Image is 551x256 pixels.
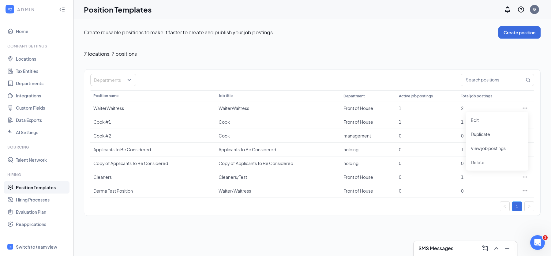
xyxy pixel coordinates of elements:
div: 0 [461,133,513,139]
div: ADMIN [17,6,54,13]
div: 0 [461,160,513,166]
a: Position Templates [16,181,68,194]
svg: Minimize [504,245,511,252]
button: right [524,201,534,211]
div: 2 [461,105,513,111]
svg: WorkstreamLogo [8,245,12,249]
button: ComposeMessage [480,243,490,253]
td: Front of House [340,115,396,129]
a: Data Exports [16,114,68,126]
button: Create position [498,26,541,39]
div: Sourcing [7,145,67,150]
span: 7 locations , 7 positions [84,51,137,57]
div: Copy of Applicants To Be Considered [93,160,212,166]
a: Departments [16,77,68,89]
td: Front of House [340,184,396,198]
div: 1 [461,146,513,152]
button: Minimize [502,243,512,253]
span: Edit [471,117,479,123]
a: Evaluation Plan [16,206,68,218]
span: View job postings [471,145,506,151]
div: WaiterWaitress [93,105,212,111]
div: Cook #1 [93,119,212,125]
svg: ComposeMessage [482,245,489,252]
a: Home [16,25,68,37]
div: Switch to team view [16,244,57,250]
div: 1 [461,174,513,180]
span: Duplicate [471,131,490,137]
div: Applicants To Be Considered [219,146,338,152]
a: Tax Entities [16,65,68,77]
div: 0 [399,160,455,166]
div: Company Settings [7,43,67,49]
div: 0 [399,133,455,139]
span: left [503,205,507,208]
div: G [533,7,536,12]
a: AI Settings [16,126,68,138]
svg: ChevronUp [493,245,500,252]
svg: QuestionInfo [517,6,525,13]
div: Applicants To Be Considered [93,146,212,152]
li: 1 [512,201,522,211]
svg: WorkstreamLogo [7,6,13,12]
a: Integrations [16,89,68,102]
div: Cook #2 [93,133,212,139]
svg: Collapse [59,6,65,13]
svg: Ellipses [522,188,528,194]
a: Talent Network [16,154,68,166]
div: Hiring [7,172,67,177]
td: holding [340,143,396,156]
input: Search positions [461,74,524,86]
a: Reapplications [16,218,68,230]
button: ChevronUp [491,243,501,253]
span: right [527,205,531,208]
svg: Ellipses [522,105,528,111]
th: Department [340,90,396,101]
td: management [340,129,396,143]
td: Front of House [340,101,396,115]
div: Cleaners/Test [219,174,338,180]
h1: Position Templates [84,4,152,15]
div: Team Management [7,236,67,242]
li: Previous Page [500,201,510,211]
a: Custom Fields [16,102,68,114]
li: Next Page [524,201,534,211]
div: 0 [399,188,455,194]
div: Copy of Applicants To Be Considered [219,160,338,166]
svg: MagnifyingGlass [526,77,530,82]
div: 1 [461,119,513,125]
a: 1 [512,202,522,211]
div: 1 [399,119,455,125]
div: Cleaners [93,174,212,180]
div: 1 [399,105,455,111]
h3: SMS Messages [418,245,453,252]
svg: Notifications [504,6,511,13]
div: Cook [219,133,338,139]
th: Total job postings [458,90,516,101]
div: WaiterWaitress [219,105,338,111]
button: left [500,201,510,211]
div: Cook [219,119,338,125]
span: Job title [219,93,233,98]
span: Delete [471,160,485,165]
td: Front of House [340,170,396,184]
span: 1 [543,235,548,240]
div: Waiter/Waitress [219,188,338,194]
div: 0 [461,188,513,194]
iframe: Intercom live chat [530,235,545,250]
a: Hiring Processes [16,194,68,206]
span: Position name [93,93,118,98]
a: Locations [16,53,68,65]
div: Derma Test Position [93,188,212,194]
svg: Ellipses [522,174,528,180]
p: Create reusable positions to make it faster to create and publish your job postings. [84,29,498,36]
div: 0 [399,174,455,180]
div: 0 [399,146,455,152]
td: holding [340,156,396,170]
th: Active job postings [396,90,458,101]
